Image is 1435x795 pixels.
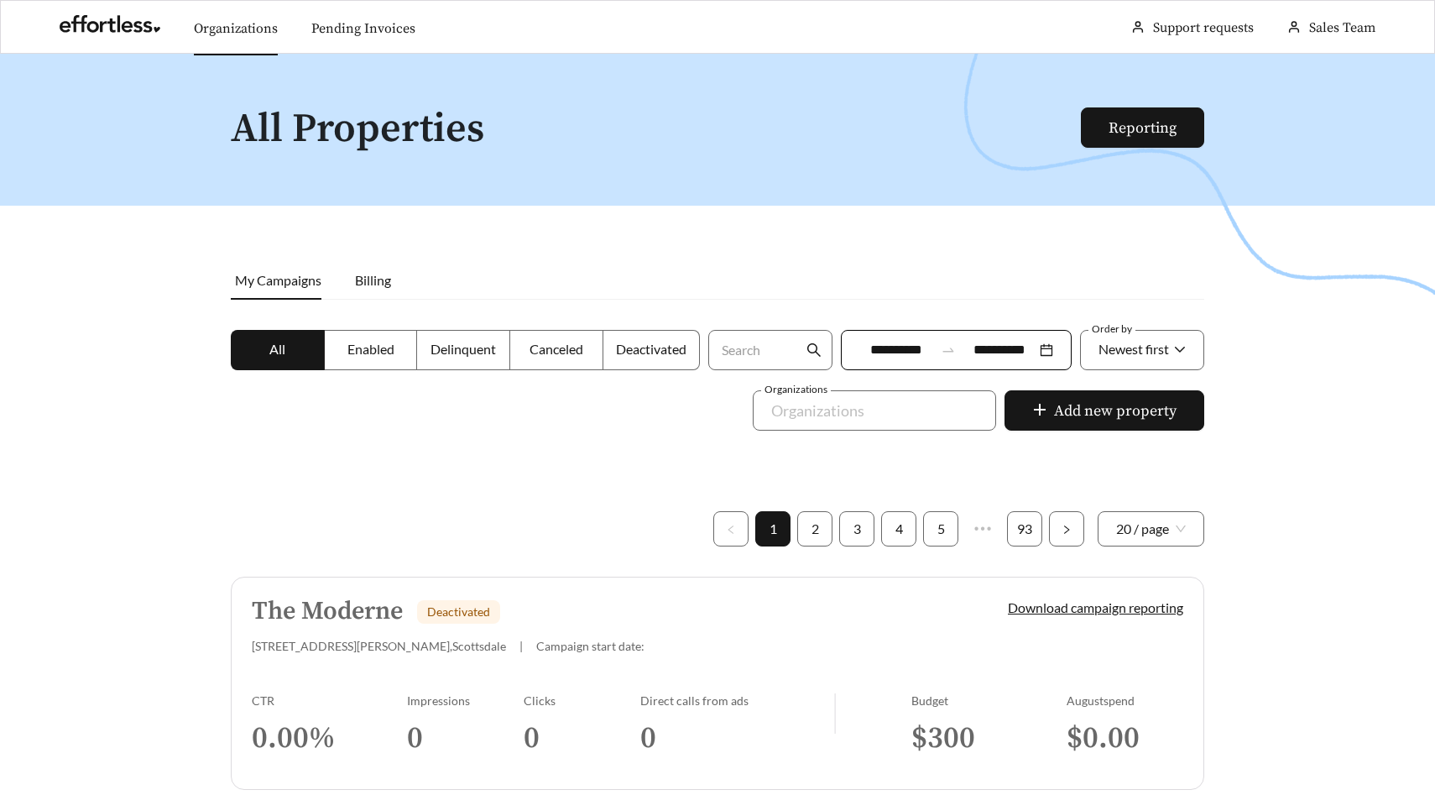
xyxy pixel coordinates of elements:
span: Enabled [347,341,394,357]
li: 2 [797,511,832,547]
a: 5 [924,512,958,546]
span: left [726,525,736,535]
a: 4 [882,512,916,546]
span: right [1062,525,1072,535]
div: CTR [252,693,407,708]
a: Pending Invoices [311,20,415,37]
span: Canceled [530,341,583,357]
div: Direct calls from ads [640,693,834,708]
a: The ModerneDeactivated[STREET_ADDRESS][PERSON_NAME],Scottsdale|Campaign start date:Download campa... [231,577,1204,790]
div: Budget [911,693,1067,708]
span: plus [1032,402,1047,421]
a: Reporting [1109,118,1177,138]
li: 4 [881,511,916,547]
span: Delinquent [430,341,496,357]
h5: The Moderne [252,598,403,625]
h3: 0 [640,719,834,757]
div: Page Size [1098,511,1204,547]
a: Organizations [194,20,278,37]
button: plusAdd new property [1004,390,1204,431]
span: Deactivated [427,604,490,619]
span: to [941,343,956,358]
a: 3 [840,512,874,546]
span: Add new property [1054,400,1177,422]
span: Campaign start date: [536,639,644,653]
li: Next Page [1049,511,1084,547]
h3: $ 300 [911,719,1067,757]
li: Previous Page [713,511,749,547]
a: 2 [798,512,832,546]
span: All [269,341,285,357]
a: 1 [756,512,790,546]
span: Newest first [1098,341,1169,357]
span: 20 / page [1116,512,1186,546]
div: Clicks [524,693,640,708]
h3: $ 0.00 [1067,719,1183,757]
span: Billing [355,272,391,288]
button: right [1049,511,1084,547]
span: search [806,343,822,358]
div: August spend [1067,693,1183,708]
div: Impressions [407,693,524,708]
h3: 0 [524,719,640,757]
h1: All Properties [231,107,1083,152]
span: Deactivated [616,341,686,357]
h3: 0 [407,719,524,757]
span: [STREET_ADDRESS][PERSON_NAME] , Scottsdale [252,639,506,653]
span: My Campaigns [235,272,321,288]
span: swap-right [941,343,956,358]
li: Next 5 Pages [965,511,1000,547]
span: ••• [965,511,1000,547]
img: line [834,693,836,734]
li: 3 [839,511,874,547]
h3: 0.00 % [252,719,407,757]
button: Reporting [1081,107,1204,148]
span: | [519,639,523,653]
li: 5 [923,511,958,547]
a: Download campaign reporting [1008,599,1183,615]
button: left [713,511,749,547]
li: 93 [1007,511,1042,547]
li: 1 [755,511,791,547]
a: Support requests [1153,19,1254,36]
a: 93 [1008,512,1041,546]
span: Sales Team [1309,19,1375,36]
